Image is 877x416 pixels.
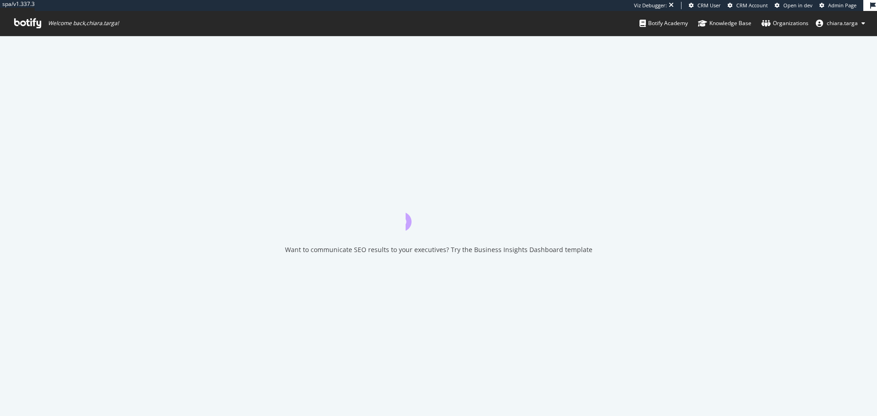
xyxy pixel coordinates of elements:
[48,20,119,27] span: Welcome back, chiara.targa !
[698,11,751,36] a: Knowledge Base
[728,2,768,9] a: CRM Account
[808,16,872,31] button: chiara.targa
[634,2,667,9] div: Viz Debugger:
[819,2,856,9] a: Admin Page
[761,11,808,36] a: Organizations
[761,19,808,28] div: Organizations
[406,198,471,231] div: animation
[689,2,721,9] a: CRM User
[828,2,856,9] span: Admin Page
[697,2,721,9] span: CRM User
[775,2,813,9] a: Open in dev
[827,19,858,27] span: chiara.targa
[698,19,751,28] div: Knowledge Base
[285,245,592,254] div: Want to communicate SEO results to your executives? Try the Business Insights Dashboard template
[639,19,688,28] div: Botify Academy
[783,2,813,9] span: Open in dev
[736,2,768,9] span: CRM Account
[639,11,688,36] a: Botify Academy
